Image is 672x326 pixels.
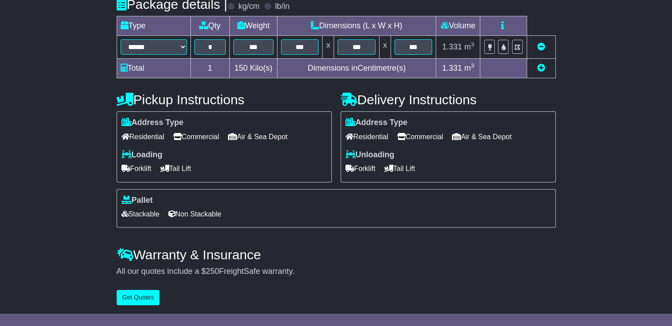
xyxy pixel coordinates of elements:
label: Pallet [121,196,153,205]
a: Add new item [537,64,545,72]
td: Dimensions in Centimetre(s) [277,59,436,78]
label: Unloading [345,150,395,160]
td: Weight [229,16,277,36]
label: Address Type [345,118,408,128]
span: m [464,42,475,51]
label: lb/in [275,2,289,11]
span: Tail Lift [160,162,191,175]
span: 1.331 [442,42,462,51]
a: Remove this item [537,42,545,51]
span: 1.331 [442,64,462,72]
sup: 3 [471,62,475,69]
h4: Pickup Instructions [117,92,332,107]
span: Air & Sea Depot [228,130,288,144]
span: m [464,64,475,72]
span: Forklift [345,162,376,175]
span: Stackable [121,207,159,221]
td: Volume [436,16,480,36]
td: Kilo(s) [229,59,277,78]
button: Get Quotes [117,290,160,305]
span: Commercial [397,130,443,144]
span: 150 [234,64,247,72]
td: Total [117,59,190,78]
td: x [323,36,334,59]
span: Residential [121,130,164,144]
h4: Delivery Instructions [341,92,556,107]
td: Type [117,16,190,36]
td: Qty [190,16,229,36]
label: Loading [121,150,163,160]
span: Residential [345,130,388,144]
label: kg/cm [238,2,259,11]
span: Non Stackable [168,207,221,221]
span: Tail Lift [384,162,415,175]
sup: 3 [471,41,475,48]
h4: Warranty & Insurance [117,247,556,262]
label: Address Type [121,118,184,128]
td: 1 [190,59,229,78]
td: x [379,36,391,59]
td: Dimensions (L x W x H) [277,16,436,36]
span: 250 [206,267,219,276]
span: Air & Sea Depot [452,130,512,144]
span: Commercial [173,130,219,144]
span: Forklift [121,162,152,175]
div: All our quotes include a $ FreightSafe warranty. [117,267,556,277]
